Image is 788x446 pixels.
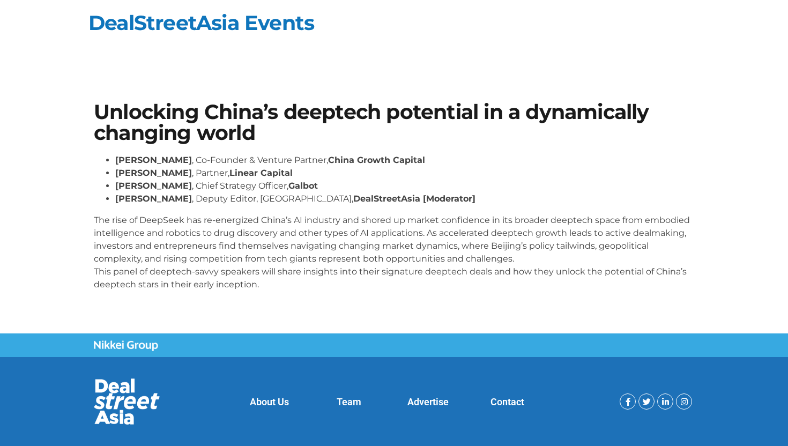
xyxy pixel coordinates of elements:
[115,180,694,192] li: , Chief Strategy Officer,
[94,340,158,351] img: Nikkei Group
[250,396,289,407] a: About Us
[328,155,425,165] strong: China Growth Capital
[229,168,293,178] strong: Linear Capital
[94,102,694,143] h1: Unlocking China’s deeptech potential in a dynamically changing world
[115,155,192,165] strong: [PERSON_NAME]
[115,181,192,191] strong: [PERSON_NAME]
[353,194,475,204] strong: DealStreetAsia [Moderator]
[115,168,192,178] strong: [PERSON_NAME]
[115,167,694,180] li: , Partner,
[490,396,524,407] a: Contact
[115,154,694,167] li: , Co-Founder & Venture Partner,
[88,10,314,35] a: DealStreetAsia Events
[115,194,192,204] strong: [PERSON_NAME]
[94,214,694,291] p: The rise of DeepSeek has re-energized China’s AI industry and shored up market confidence in its ...
[407,396,449,407] a: Advertise
[115,192,694,205] li: , Deputy Editor, [GEOGRAPHIC_DATA],
[337,396,361,407] a: Team
[288,181,318,191] strong: Galbot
